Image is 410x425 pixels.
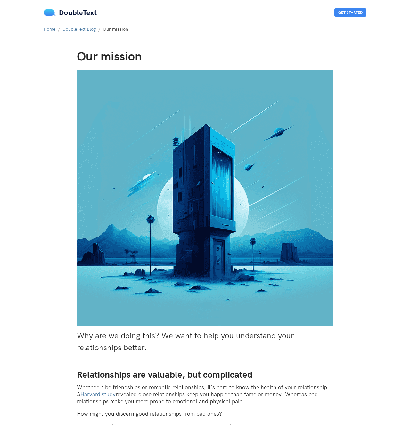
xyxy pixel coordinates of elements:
[334,8,366,17] button: Get Started
[62,26,96,32] a: DoubleText Blog
[103,26,128,32] span: Our mission
[77,384,333,405] p: Whether it be friendships or romantic relationships, it's hard to know the health of your relatio...
[59,8,97,17] span: DoubleText
[80,391,116,397] a: Harvard study
[58,26,60,32] span: /
[44,26,55,32] a: Home
[98,26,100,32] span: /
[77,331,294,352] span: Why are we doing this? We want to help you understand your relationships better.
[77,370,333,379] h4: Relationships are valuable, but complicated
[44,8,97,17] a: DoubleText
[77,410,333,417] p: How might you discern good relationships from bad ones?
[44,9,56,16] img: mS3x8y1f88AAAAABJRU5ErkJggg==
[77,49,333,64] h1: Our mission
